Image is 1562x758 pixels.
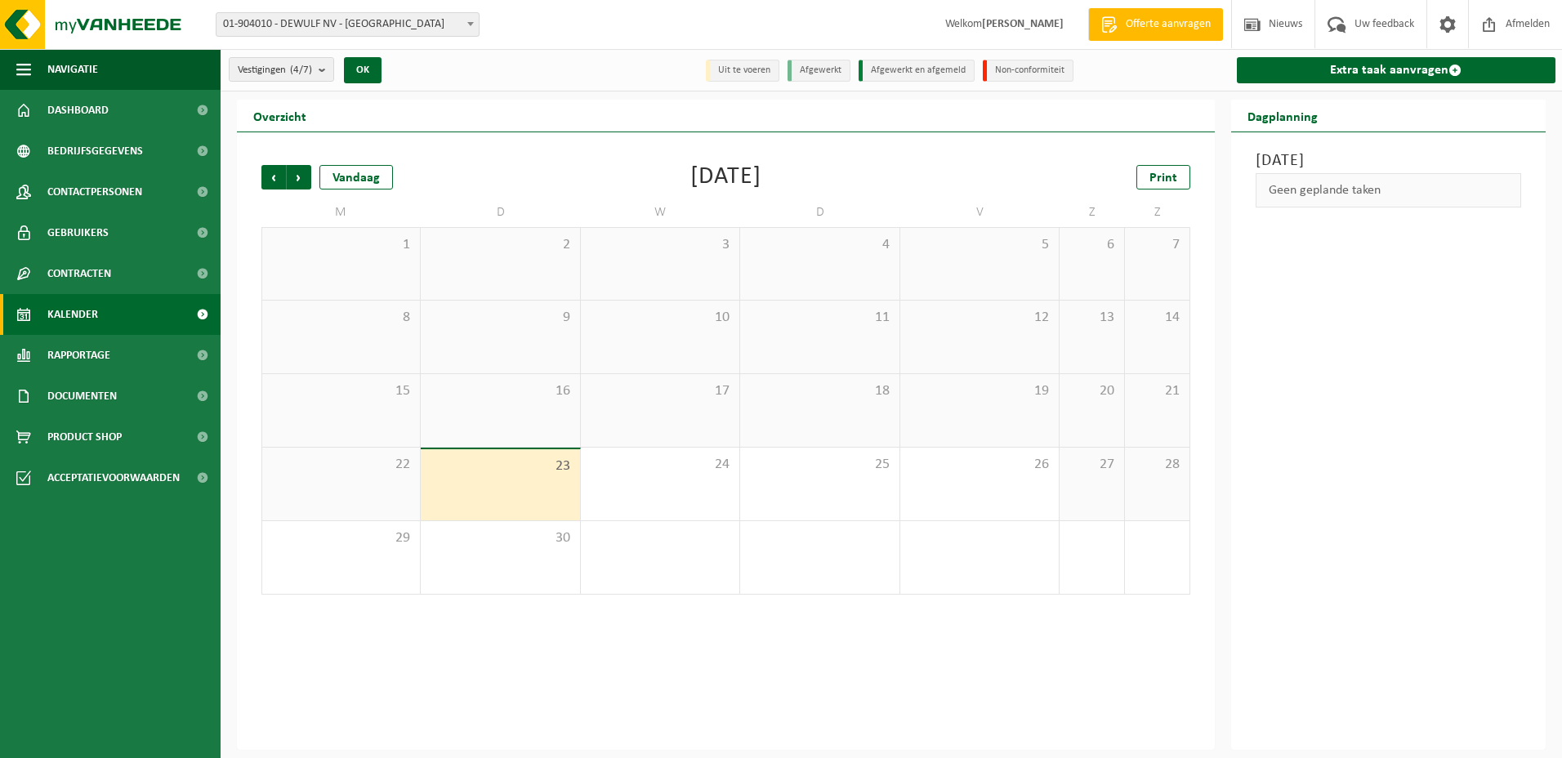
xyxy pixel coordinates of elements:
div: Vandaag [319,165,393,189]
span: 01-904010 - DEWULF NV - ROESELARE [216,13,479,36]
span: Dashboard [47,90,109,131]
span: 22 [270,456,412,474]
td: D [421,198,580,227]
a: Extra taak aanvragen [1237,57,1556,83]
span: Rapportage [47,335,110,376]
span: 01-904010 - DEWULF NV - ROESELARE [216,12,480,37]
span: 4 [748,236,890,254]
span: Bedrijfsgegevens [47,131,143,172]
span: 3 [589,236,731,254]
span: Gebruikers [47,212,109,253]
span: 6 [1068,236,1116,254]
span: Offerte aanvragen [1122,16,1215,33]
span: 20 [1068,382,1116,400]
span: Kalender [47,294,98,335]
span: 27 [1068,456,1116,474]
td: M [261,198,421,227]
span: 10 [589,309,731,327]
span: Navigatie [47,49,98,90]
span: 13 [1068,309,1116,327]
span: Volgende [287,165,311,189]
span: 12 [908,309,1051,327]
span: 29 [270,529,412,547]
span: 25 [748,456,890,474]
span: 21 [1133,382,1181,400]
h2: Overzicht [237,100,323,132]
td: D [740,198,899,227]
li: Afgewerkt [788,60,850,82]
h3: [DATE] [1256,149,1522,173]
span: 15 [270,382,412,400]
h2: Dagplanning [1231,100,1334,132]
span: Product Shop [47,417,122,457]
span: 19 [908,382,1051,400]
span: 17 [589,382,731,400]
td: V [900,198,1060,227]
iframe: chat widget [8,722,273,758]
span: 26 [908,456,1051,474]
span: 7 [1133,236,1181,254]
a: Print [1136,165,1190,189]
a: Offerte aanvragen [1088,8,1223,41]
span: 11 [748,309,890,327]
span: 9 [429,309,571,327]
span: 16 [429,382,571,400]
button: OK [344,57,382,83]
li: Uit te voeren [706,60,779,82]
span: 2 [429,236,571,254]
span: Vestigingen [238,58,312,82]
span: Contactpersonen [47,172,142,212]
span: 24 [589,456,731,474]
span: 30 [429,529,571,547]
span: Contracten [47,253,111,294]
span: Vorige [261,165,286,189]
span: 23 [429,457,571,475]
span: Print [1149,172,1177,185]
strong: [PERSON_NAME] [982,18,1064,30]
span: 8 [270,309,412,327]
li: Afgewerkt en afgemeld [859,60,975,82]
span: 5 [908,236,1051,254]
div: Geen geplande taken [1256,173,1522,207]
td: W [581,198,740,227]
count: (4/7) [290,65,312,75]
li: Non-conformiteit [983,60,1073,82]
td: Z [1125,198,1190,227]
span: 14 [1133,309,1181,327]
td: Z [1060,198,1125,227]
span: 28 [1133,456,1181,474]
span: 18 [748,382,890,400]
div: [DATE] [690,165,761,189]
button: Vestigingen(4/7) [229,57,334,82]
span: 1 [270,236,412,254]
span: Acceptatievoorwaarden [47,457,180,498]
span: Documenten [47,376,117,417]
